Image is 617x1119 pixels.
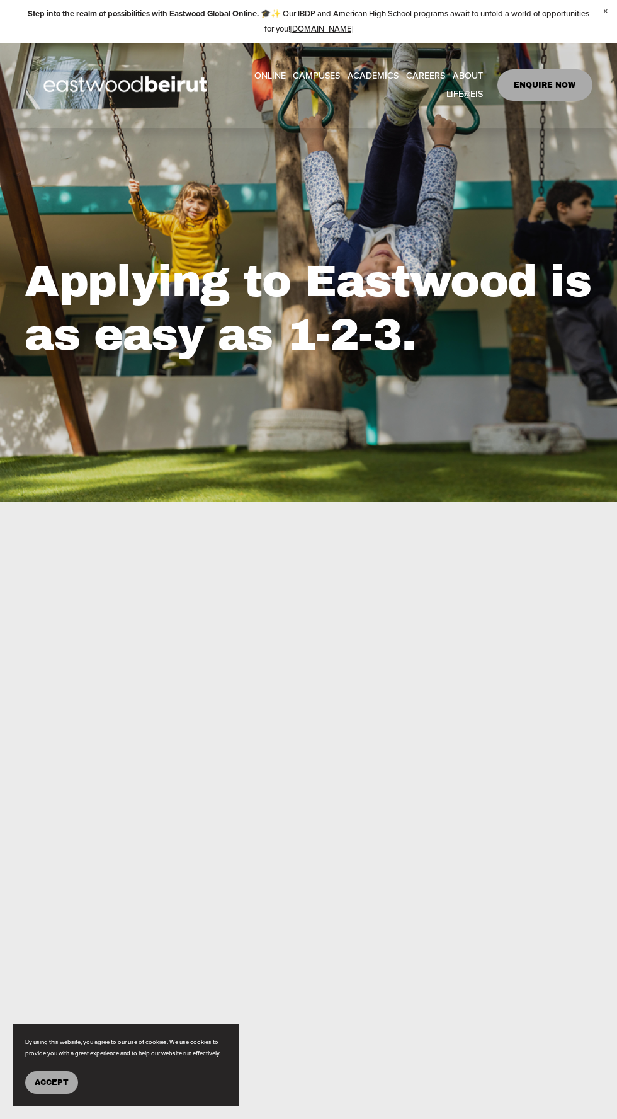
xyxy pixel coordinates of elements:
[453,67,483,86] a: folder dropdown
[25,53,230,117] img: EastwoodIS Global Site
[13,1024,239,1106] section: Cookie banner
[406,67,445,86] a: CAREERS
[25,255,592,362] h1: Applying to Eastwood is as easy as 1-2-3.
[290,23,353,34] a: [DOMAIN_NAME]
[254,67,286,86] a: ONLINE
[497,69,592,101] a: ENQUIRE NOW
[25,1071,78,1094] button: Accept
[446,86,483,103] span: LIFE@EIS
[348,68,399,84] span: ACADEMICS
[25,636,592,1014] iframe: Typeform embed
[348,67,399,86] a: folder dropdown
[453,68,483,84] span: ABOUT
[25,1036,227,1059] p: By using this website, you agree to our use of cookies. We use cookies to provide you with a grea...
[293,67,340,86] a: folder dropdown
[293,68,340,84] span: CAMPUSES
[446,85,483,103] a: folder dropdown
[35,1078,69,1087] span: Accept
